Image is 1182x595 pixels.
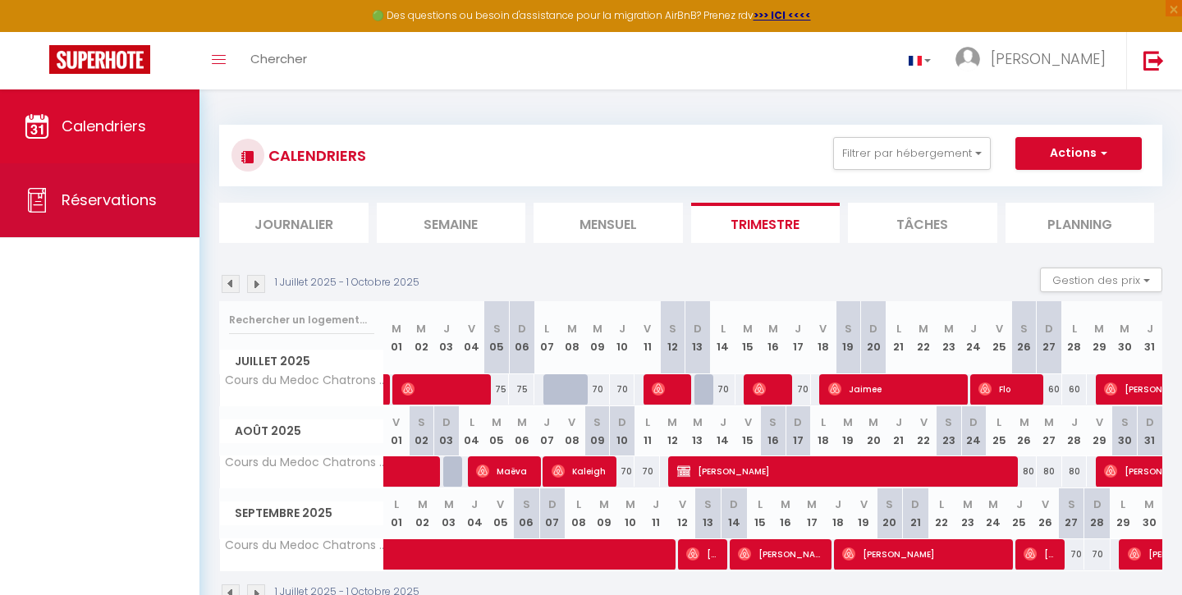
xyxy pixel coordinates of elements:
[492,414,502,430] abbr: M
[1011,301,1037,374] th: 26
[509,301,534,374] th: 06
[691,203,841,243] li: Trimestre
[781,497,790,512] abbr: M
[786,374,811,405] div: 70
[937,406,962,456] th: 23
[384,488,410,538] th: 01
[795,321,801,336] abbr: J
[896,321,901,336] abbr: L
[644,488,670,538] th: 11
[969,414,978,430] abbr: D
[1062,456,1088,487] div: 80
[943,32,1126,89] a: ... [PERSON_NAME]
[476,455,535,487] span: Maëva
[919,321,928,336] abbr: M
[644,321,651,336] abbr: V
[461,488,488,538] th: 04
[860,497,868,512] abbr: V
[911,497,919,512] abbr: D
[617,488,644,538] th: 10
[543,414,550,430] abbr: J
[1062,406,1088,456] th: 28
[1037,374,1062,405] div: 60
[544,321,549,336] abbr: L
[1062,374,1088,405] div: 60
[443,321,450,336] abbr: J
[721,488,747,538] th: 14
[1033,488,1059,538] th: 26
[710,406,735,456] th: 14
[1147,321,1153,336] abbr: J
[610,301,635,374] th: 10
[418,414,425,430] abbr: S
[996,414,1001,430] abbr: L
[238,32,319,89] a: Chercher
[484,301,510,374] th: 05
[695,488,722,538] th: 13
[850,488,877,538] th: 19
[229,305,374,335] input: Rechercher un logement...
[987,301,1012,374] th: 25
[886,497,893,512] abbr: S
[886,406,911,456] th: 21
[509,406,534,456] th: 06
[981,488,1007,538] th: 24
[1045,321,1053,336] abbr: D
[861,301,886,374] th: 20
[833,137,991,170] button: Filtrer par hébergement
[1011,456,1037,487] div: 80
[735,406,761,456] th: 15
[1062,301,1088,374] th: 28
[786,406,811,456] th: 17
[1084,488,1111,538] th: 28
[220,419,383,443] span: Août 2025
[911,301,937,374] th: 22
[1024,538,1057,570] span: [PERSON_NAME]
[848,203,997,243] li: Tâches
[1136,488,1162,538] th: 30
[886,301,911,374] th: 21
[869,321,877,336] abbr: D
[963,497,973,512] abbr: M
[991,48,1106,69] span: [PERSON_NAME]
[222,374,387,387] span: Cours du Medoc Chatrons - 1 chambre RDC
[493,321,501,336] abbr: S
[518,321,526,336] abbr: D
[593,321,602,336] abbr: M
[704,497,712,512] abbr: S
[560,406,585,456] th: 08
[1072,321,1077,336] abbr: L
[845,321,852,336] abbr: S
[955,47,980,71] img: ...
[442,414,451,430] abbr: D
[62,190,157,210] span: Réservations
[509,374,534,405] div: 75
[721,321,726,336] abbr: L
[1120,497,1125,512] abbr: L
[568,414,575,430] abbr: V
[720,414,726,430] abbr: J
[944,321,954,336] abbr: M
[961,406,987,456] th: 24
[996,321,1003,336] abbr: V
[1016,497,1023,512] abbr: J
[903,488,929,538] th: 21
[584,374,610,405] div: 70
[1093,497,1102,512] abbr: D
[1144,497,1154,512] abbr: M
[1020,321,1028,336] abbr: S
[619,321,625,336] abbr: J
[1006,488,1033,538] th: 25
[978,373,1038,405] span: Flo
[1112,406,1138,456] th: 30
[584,406,610,456] th: 09
[560,301,585,374] th: 08
[1120,321,1129,336] abbr: M
[1011,406,1037,456] th: 26
[523,497,530,512] abbr: S
[836,301,861,374] th: 19
[534,203,683,243] li: Mensuel
[484,374,510,405] div: 75
[1112,301,1138,374] th: 30
[669,321,676,336] abbr: S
